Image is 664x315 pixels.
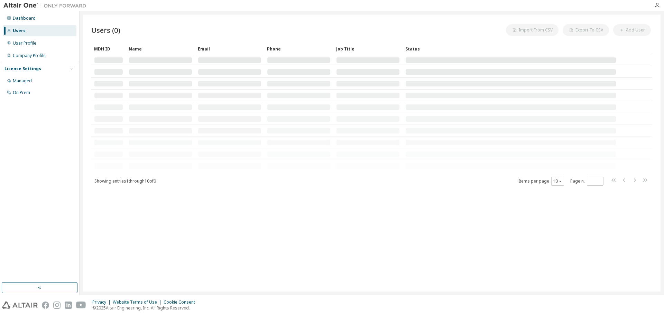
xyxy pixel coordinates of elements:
button: Import From CSV [506,24,559,36]
img: altair_logo.svg [2,302,38,309]
img: instagram.svg [53,302,61,309]
div: Privacy [92,299,113,305]
div: Email [198,43,261,54]
div: Company Profile [13,53,46,58]
div: MDH ID [94,43,123,54]
div: Job Title [336,43,400,54]
p: © 2025 Altair Engineering, Inc. All Rights Reserved. [92,305,199,311]
button: 10 [553,178,562,184]
span: Items per page [518,177,564,186]
div: Cookie Consent [164,299,199,305]
span: Showing entries 1 through 10 of 0 [94,178,156,184]
img: linkedin.svg [65,302,72,309]
div: Name [129,43,192,54]
div: Users [13,28,26,34]
div: Dashboard [13,16,36,21]
span: Page n. [570,177,603,186]
div: License Settings [4,66,41,72]
img: facebook.svg [42,302,49,309]
span: Users (0) [91,25,120,35]
div: Status [405,43,616,54]
div: Managed [13,78,32,84]
img: Altair One [3,2,90,9]
img: youtube.svg [76,302,86,309]
div: User Profile [13,40,36,46]
button: Export To CSV [563,24,609,36]
div: Phone [267,43,331,54]
div: On Prem [13,90,30,95]
button: Add User [613,24,651,36]
div: Website Terms of Use [113,299,164,305]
